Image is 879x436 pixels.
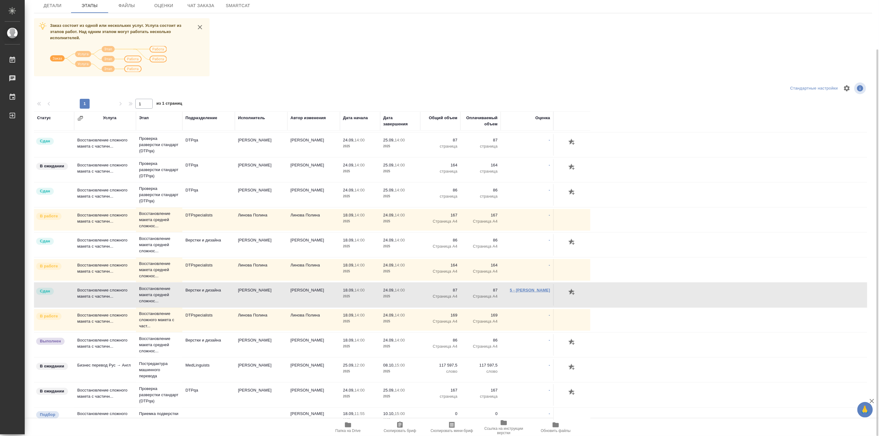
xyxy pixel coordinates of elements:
[423,262,457,268] p: 164
[343,288,355,292] p: 18.09,
[77,115,83,121] button: Сгруппировать
[423,243,457,249] p: Страница А4
[383,318,417,325] p: 2025
[383,363,395,367] p: 08.10,
[40,288,50,294] p: Сдан
[40,188,50,194] p: Сдан
[464,162,498,168] p: 164
[235,359,287,381] td: [PERSON_NAME]
[383,411,395,416] p: 10.10,
[182,334,235,356] td: Верстки и дизайна
[343,188,355,192] p: 24.09,
[287,334,340,356] td: [PERSON_NAME]
[567,162,577,173] button: Добавить оценку
[423,268,457,275] p: Страница А4
[182,159,235,181] td: DTPqa
[287,159,340,181] td: [PERSON_NAME]
[139,211,179,229] p: Восстановление макета средней сложнос...
[395,238,405,242] p: 14:00
[74,334,136,356] td: Восстановление сложного макета с частичн...
[423,168,457,174] p: страница
[464,115,498,127] div: Оплачиваемый объем
[383,168,417,174] p: 2025
[383,417,417,423] p: 2025
[431,429,473,433] span: Скопировать мини-бриф
[464,218,498,224] p: Страница А4
[464,237,498,243] p: 86
[343,263,355,267] p: 18.09,
[383,313,395,317] p: 24.09,
[355,263,365,267] p: 14:00
[343,338,355,342] p: 18.09,
[789,84,839,93] div: split button
[149,2,179,10] span: Оценки
[343,168,377,174] p: 2025
[549,188,550,192] a: -
[395,338,405,342] p: 14:00
[478,419,530,436] button: Ссылка на инструкции верстки
[482,426,526,435] span: Ссылка на инструкции верстки
[383,288,395,292] p: 24.09,
[156,100,182,109] span: из 1 страниц
[238,115,265,121] div: Исполнитель
[291,115,326,121] div: Автор изменения
[374,419,426,436] button: Скопировать бриф
[322,419,374,436] button: Папка на Drive
[567,387,577,398] button: Добавить оценку
[549,238,550,242] a: -
[139,161,179,179] p: Проверка разверстки стандарт (DTPqa)
[355,313,365,317] p: 14:00
[549,163,550,167] a: -
[464,168,498,174] p: страница
[74,408,136,429] td: Восстановление сложного макета с частичн...
[464,287,498,293] p: 87
[343,417,377,423] p: 2025
[355,238,365,242] p: 14:00
[40,388,64,394] p: В ожидании
[383,218,417,224] p: 2025
[139,286,179,304] p: Восстановление макета средней сложнос...
[567,287,577,298] button: Добавить оценку
[74,259,136,281] td: Восстановление сложного макета с частичн...
[40,263,58,269] p: В работе
[186,2,216,10] span: Чат заказа
[235,309,287,331] td: Линова Полина
[195,23,205,32] button: close
[464,243,498,249] p: Страница А4
[182,384,235,406] td: DTPqa
[383,238,395,242] p: 24.09,
[355,338,365,342] p: 14:00
[567,187,577,198] button: Добавить оценку
[139,186,179,204] p: Проверка разверстки стандарт (DTPqa)
[355,138,365,142] p: 14:00
[287,184,340,206] td: [PERSON_NAME]
[74,284,136,306] td: Восстановление сложного макета с частичн...
[464,387,498,393] p: 167
[182,234,235,256] td: Верстки и дизайна
[383,263,395,267] p: 24.09,
[423,193,457,199] p: страница
[567,137,577,148] button: Добавить оценку
[75,2,104,10] span: Этапы
[423,387,457,393] p: 167
[395,138,405,142] p: 14:00
[343,238,355,242] p: 18.09,
[287,284,340,306] td: [PERSON_NAME]
[182,284,235,306] td: Верстки и дизайна
[549,338,550,342] a: -
[383,163,395,167] p: 25.09,
[139,115,149,121] div: Этап
[549,138,550,142] a: -
[235,284,287,306] td: [PERSON_NAME]
[335,429,361,433] span: Папка на Drive
[860,403,870,416] span: 🙏
[423,287,457,293] p: 87
[383,293,417,300] p: 2025
[343,143,377,149] p: 2025
[383,393,417,400] p: 2025
[549,363,550,367] a: -
[464,362,498,368] p: 117 597,5
[287,209,340,231] td: Линова Полина
[287,234,340,256] td: [PERSON_NAME]
[38,2,67,10] span: Детали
